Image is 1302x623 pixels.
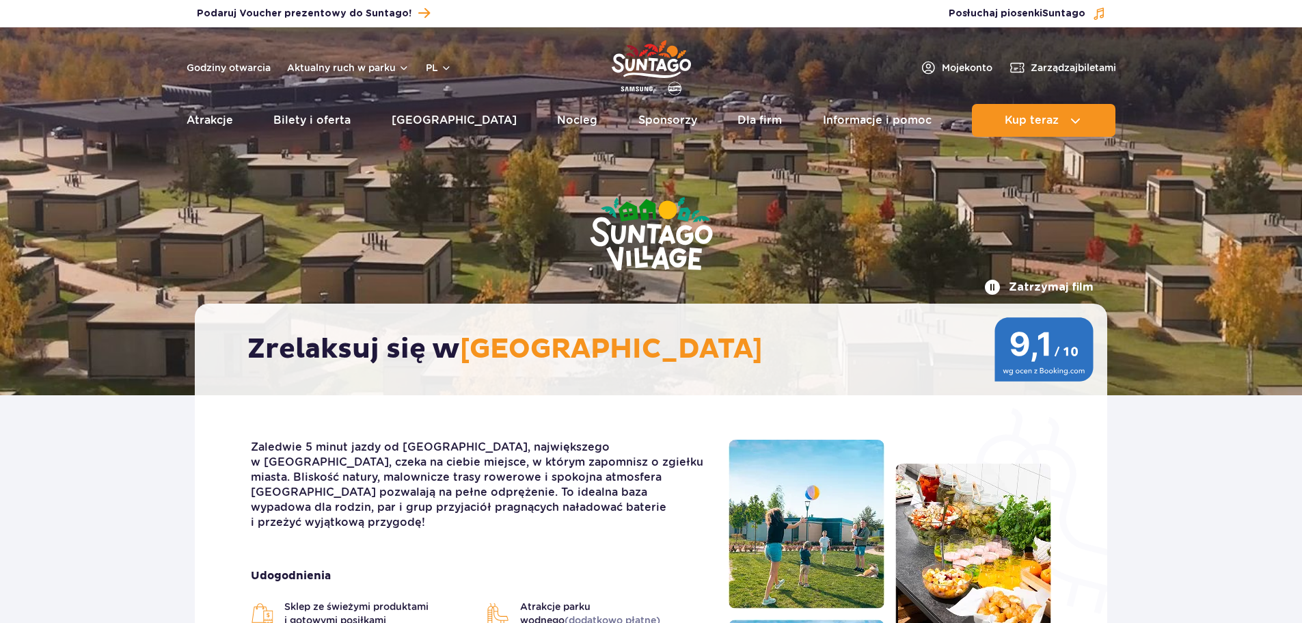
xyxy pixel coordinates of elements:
img: 9,1/10 wg ocen z Booking.com [994,317,1094,382]
button: Kup teraz [972,104,1115,137]
span: Podaruj Voucher prezentowy do Suntago! [197,7,411,21]
a: Park of Poland [612,34,691,97]
a: Informacje i pomoc [823,104,932,137]
a: Mojekonto [920,59,992,76]
a: Podaruj Voucher prezentowy do Suntago! [197,4,430,23]
a: Atrakcje [187,104,233,137]
p: Zaledwie 5 minut jazdy od [GEOGRAPHIC_DATA], największego w [GEOGRAPHIC_DATA], czeka na ciebie mi... [251,440,708,530]
button: pl [426,61,452,75]
img: Suntago Village [535,144,768,327]
a: Sponsorzy [638,104,697,137]
span: Kup teraz [1005,114,1059,127]
button: Zatrzymaj film [984,279,1094,295]
a: Nocleg [557,104,597,137]
a: Godziny otwarcia [187,61,271,75]
h2: Zrelaksuj się w [247,332,1068,367]
span: Posłuchaj piosenki [949,7,1085,21]
a: Bilety i oferta [273,104,351,137]
button: Aktualny ruch w parku [287,62,409,73]
a: Zarządzajbiletami [1009,59,1116,76]
span: Zarządzaj biletami [1031,61,1116,75]
strong: Udogodnienia [251,568,708,583]
button: Posłuchaj piosenkiSuntago [949,7,1106,21]
a: [GEOGRAPHIC_DATA] [392,104,517,137]
span: Moje konto [942,61,992,75]
a: Dla firm [737,104,782,137]
span: Suntago [1042,9,1085,18]
span: [GEOGRAPHIC_DATA] [460,332,763,367]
